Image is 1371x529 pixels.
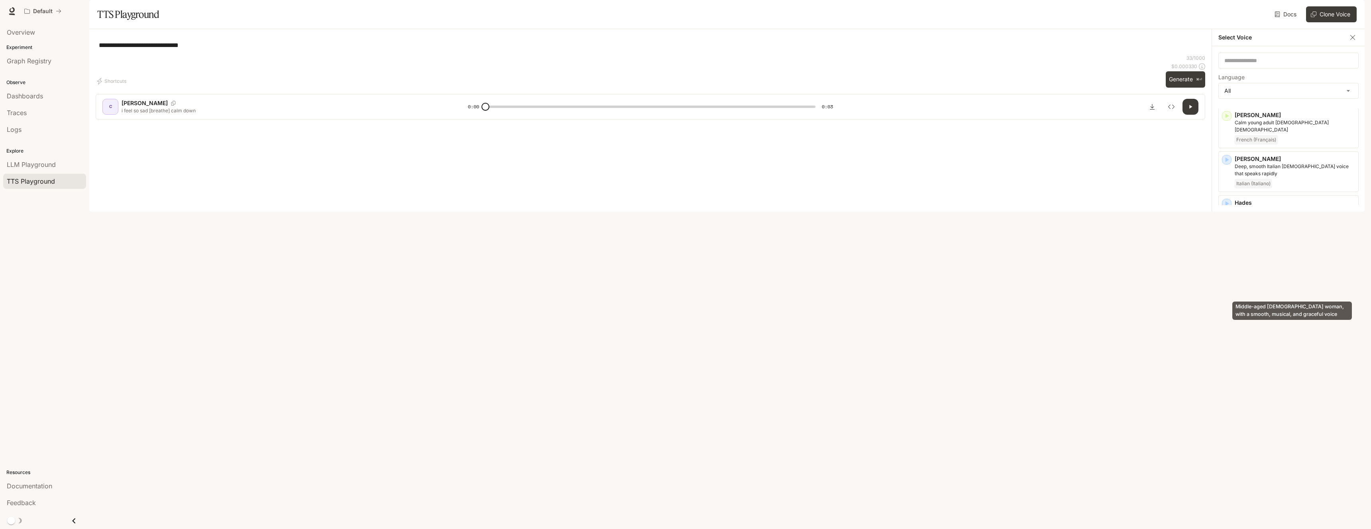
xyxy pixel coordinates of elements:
[1166,71,1205,88] button: Generate⌘⏎
[1235,179,1272,188] span: Italian (Italiano)
[1186,55,1205,61] p: 33 / 1000
[1232,302,1352,320] div: Middle-aged [DEMOGRAPHIC_DATA] woman, with a smooth, musical, and graceful voice
[21,3,65,19] button: All workspaces
[168,101,179,106] button: Copy Voice ID
[1235,199,1355,207] p: Hades
[1273,6,1300,22] a: Docs
[1235,119,1355,133] p: Calm young adult French male
[122,99,168,107] p: [PERSON_NAME]
[1218,74,1245,80] p: Language
[97,6,159,22] h1: TTS Playground
[1235,135,1278,145] span: French (Français)
[1171,63,1197,70] p: $ 0.000330
[1235,155,1355,163] p: [PERSON_NAME]
[104,100,117,113] div: C
[1144,99,1160,115] button: Download audio
[96,75,130,88] button: Shortcuts
[1235,111,1355,119] p: [PERSON_NAME]
[1306,6,1357,22] button: Clone Voice
[1196,77,1202,82] p: ⌘⏎
[1163,99,1179,115] button: Inspect
[822,103,833,111] span: 0:03
[122,107,449,114] p: i feel so sad [breathe] calm down
[33,8,53,15] p: Default
[1219,83,1358,98] div: All
[1235,163,1355,177] p: Deep, smooth Italian male voice that speaks rapidly
[468,103,479,111] span: 0:00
